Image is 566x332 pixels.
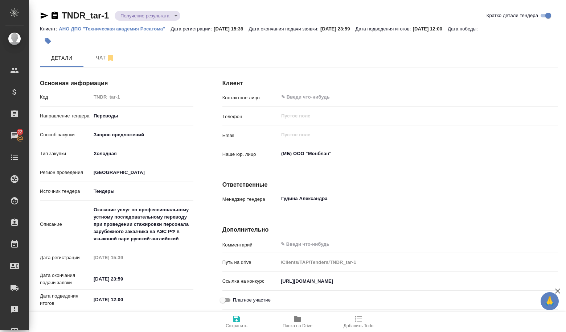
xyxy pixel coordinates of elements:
[91,294,155,305] input: ✎ Введи что-нибудь
[487,12,538,19] span: Кратко детали тендера
[278,257,558,267] input: Пустое поле
[280,130,541,139] input: Пустое поле
[222,196,278,203] p: Менеджер тендера
[267,312,328,332] button: Папка на Drive
[115,11,180,21] div: Получение результата
[40,150,91,157] p: Тип закупки
[554,96,555,98] button: Open
[222,259,278,266] p: Путь на drive
[226,323,247,328] span: Сохранить
[222,79,558,88] h4: Клиент
[233,296,271,304] span: Платное участие
[91,204,193,245] textarea: Оказание услуг по профессиональному устному последовательному переводу при проведении стажировки ...
[448,26,480,32] p: Дата победы:
[62,11,109,20] a: TNDR_tar-1
[91,110,193,122] div: Переводы
[91,274,155,284] input: ✎ Введи что-нибудь
[222,132,278,139] p: Email
[320,26,356,32] p: [DATE] 23:59
[222,241,278,249] p: Комментарий
[88,53,123,62] span: Чат
[222,113,278,120] p: Телефон
[541,292,559,310] button: 🙏
[554,153,555,154] button: Open
[554,198,555,199] button: Open
[222,278,278,285] p: Ссылка на конкурс
[40,292,91,307] p: Дата подведения итогов
[40,131,91,138] p: Способ закупки
[40,221,91,228] p: Описание
[171,26,214,32] p: Дата регистрации:
[222,94,278,101] p: Контактное лицо
[91,166,193,179] div: [GEOGRAPHIC_DATA]
[283,323,312,328] span: Папка на Drive
[222,151,278,158] p: Наше юр. лицо
[278,276,558,286] input: ✎ Введи что-нибудь
[413,26,448,32] p: [DATE] 12:00
[544,294,556,309] span: 🙏
[91,148,193,160] div: Холодная
[2,126,27,145] a: 22
[91,252,155,263] input: Пустое поле
[40,94,91,101] p: Код
[40,79,193,88] h4: Основная информация
[50,11,59,20] button: Скопировать ссылку
[13,128,27,136] span: 22
[59,26,171,32] p: АНО ДПО "Техническая академия Росатома"
[91,92,193,102] input: Пустое поле
[59,25,171,32] a: АНО ДПО "Техническая академия Росатома"
[280,93,532,101] input: ✎ Введи что-нибудь
[91,129,193,141] div: Запрос предложений
[40,188,91,195] p: Источник тендера
[328,312,389,332] button: Добавить Todo
[356,26,413,32] p: Дата подведения итогов:
[40,11,49,20] button: Скопировать ссылку для ЯМессенджера
[118,13,172,19] button: Получение результата
[206,312,267,332] button: Сохранить
[249,26,320,32] p: Дата окончания подачи заявки:
[44,54,79,63] span: Детали
[40,112,91,120] p: Направление тендера
[40,169,91,176] p: Регион проведения
[40,33,56,49] button: Добавить тэг
[40,26,59,32] p: Клиент:
[280,112,541,120] input: Пустое поле
[222,225,558,234] h4: Дополнительно
[214,26,249,32] p: [DATE] 15:39
[222,180,558,189] h4: Ответственные
[344,323,373,328] span: Добавить Todo
[40,272,91,286] p: Дата окончания подачи заявки
[91,185,193,198] div: [GEOGRAPHIC_DATA]
[40,254,91,261] p: Дата регистрации
[106,54,115,62] svg: Отписаться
